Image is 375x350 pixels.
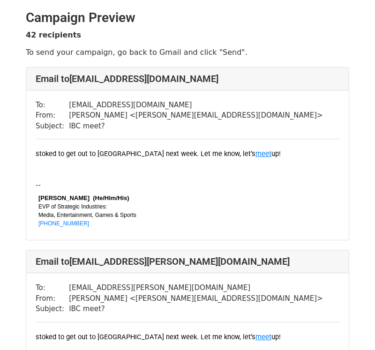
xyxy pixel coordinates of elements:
[36,293,69,304] td: From:
[69,293,322,304] td: [PERSON_NAME] < [PERSON_NAME][EMAIL_ADDRESS][DOMAIN_NAME] >
[69,304,322,314] td: IBC meet?
[38,220,89,227] a: [PHONE_NUMBER]
[26,10,349,26] h2: Campaign Preview
[271,149,281,158] span: up!
[26,30,81,39] strong: 42 recipients
[36,191,141,231] td: EVP of Strategic Industries: Media, Entertainment, Games & Sports
[255,149,271,158] span: meet
[69,110,322,121] td: [PERSON_NAME] < [PERSON_NAME][EMAIL_ADDRESS][DOMAIN_NAME] >
[36,149,255,158] span: stoked to get out to [GEOGRAPHIC_DATA] next week. Let me know, let’s
[36,333,255,341] span: stoked to get out to [GEOGRAPHIC_DATA] next week. Let me know, let’s
[36,256,339,267] h4: Email to [EMAIL_ADDRESS][PERSON_NAME][DOMAIN_NAME]
[255,149,271,158] a: meet
[36,181,41,189] span: --
[69,283,322,293] td: [EMAIL_ADDRESS][PERSON_NAME][DOMAIN_NAME]
[69,100,322,111] td: [EMAIL_ADDRESS][DOMAIN_NAME]
[36,283,69,293] td: To:
[36,100,69,111] td: To:
[36,73,339,84] h4: Email to [EMAIL_ADDRESS][DOMAIN_NAME]
[36,304,69,314] td: Subject:
[38,194,129,201] strong: [PERSON_NAME] (He/Him/His)
[36,121,69,132] td: Subject:
[69,121,322,132] td: IBC meet?
[255,332,271,341] a: meet
[26,47,349,57] p: To send your campaign, go back to Gmail and click "Send".
[36,110,69,121] td: From:
[271,333,281,341] span: up!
